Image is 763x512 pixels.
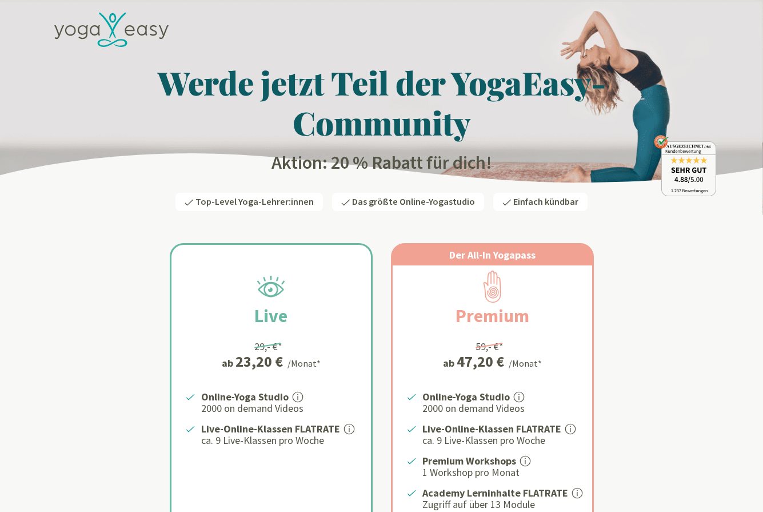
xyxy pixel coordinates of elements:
[47,62,716,142] h1: Werde jetzt Teil der YogaEasy-Community
[509,356,542,370] div: /Monat*
[422,498,578,511] p: Zugriff auf über 13 Module
[428,302,557,330] h2: Premium
[227,302,315,330] h2: Live
[201,434,357,447] p: ca. 9 Live-Klassen pro Woche
[654,135,716,196] img: ausgezeichnet_badge.png
[422,434,578,447] p: ca. 9 Live-Klassen pro Woche
[449,248,536,261] span: Der All-In Yogapass
[422,466,578,479] p: 1 Workshop pro Monat
[195,196,314,208] span: Top-Level Yoga-Lehrer:innen
[422,402,578,415] p: 2000 on demand Videos
[235,354,283,369] div: 23,20 €
[422,454,516,467] strong: Premium Workshops
[201,422,340,435] strong: Live-Online-Klassen FLATRATE
[222,355,235,371] span: ab
[443,355,457,371] span: ab
[47,152,716,174] h2: Aktion: 20 % Rabatt für dich!
[422,422,561,435] strong: Live-Online-Klassen FLATRATE
[287,356,321,370] div: /Monat*
[201,402,357,415] p: 2000 on demand Videos
[422,390,510,403] strong: Online-Yoga Studio
[201,390,289,403] strong: Online-Yoga Studio
[457,354,504,369] div: 47,20 €
[254,339,282,354] div: 29,- €*
[476,339,504,354] div: 59,- €*
[422,486,568,499] strong: Academy Lerninhalte FLATRATE
[513,196,578,208] span: Einfach kündbar
[352,196,475,208] span: Das größte Online-Yogastudio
